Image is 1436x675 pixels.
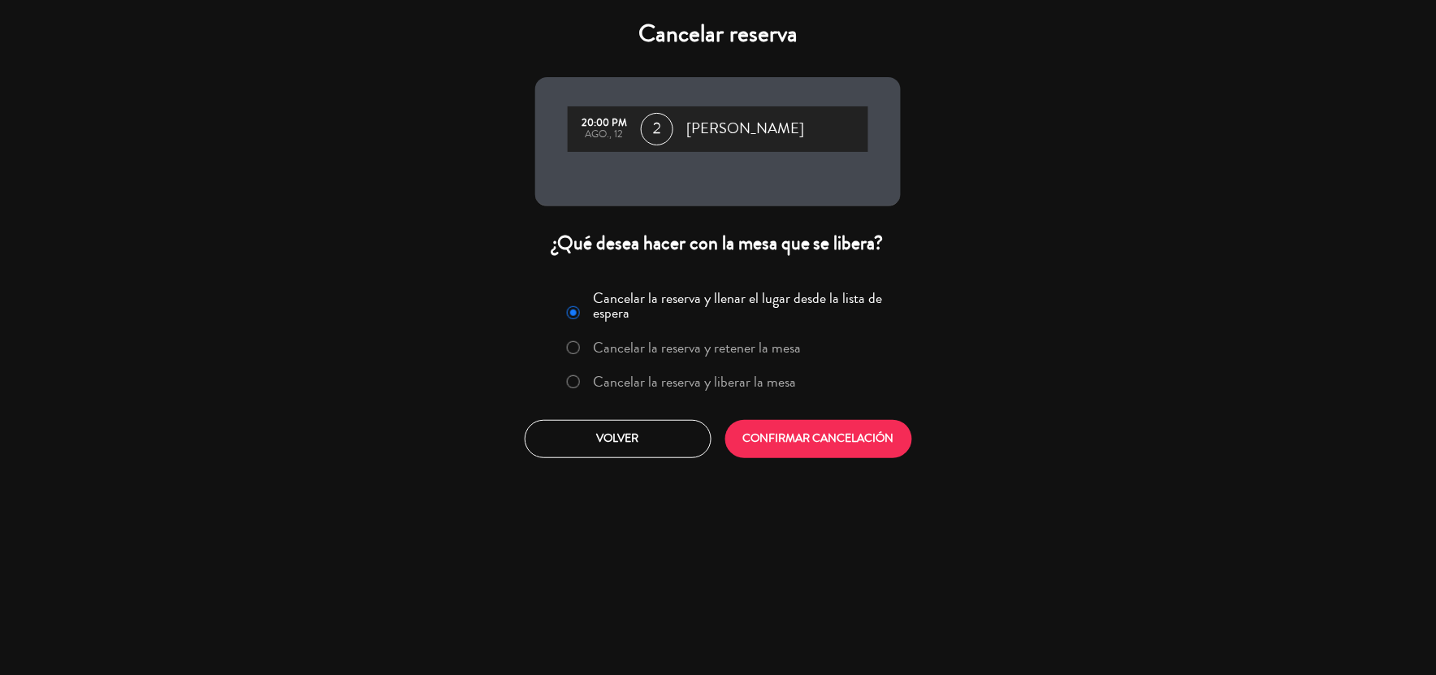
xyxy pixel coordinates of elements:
[594,340,802,355] label: Cancelar la reserva y retener la mesa
[535,19,901,49] h4: Cancelar reserva
[525,420,712,458] button: Volver
[594,291,891,320] label: Cancelar la reserva y llenar el lugar desde la lista de espera
[641,113,673,145] span: 2
[686,117,804,141] span: [PERSON_NAME]
[594,374,797,389] label: Cancelar la reserva y liberar la mesa
[535,231,901,256] div: ¿Qué desea hacer con la mesa que se libera?
[725,420,912,458] button: CONFIRMAR CANCELACIÓN
[576,118,633,129] div: 20:00 PM
[576,129,633,141] div: ago., 12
